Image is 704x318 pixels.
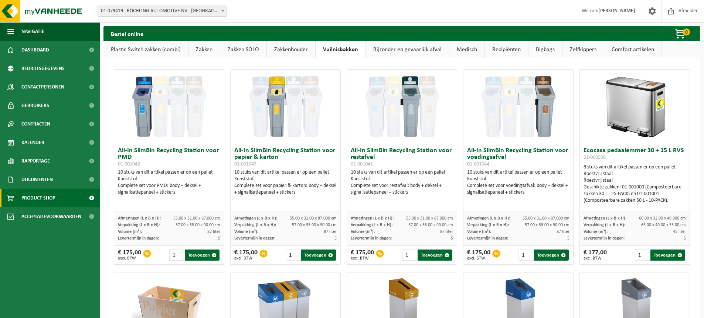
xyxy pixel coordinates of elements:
a: Medisch [449,41,484,58]
div: € 175,00 [234,250,258,261]
span: 57.00 x 33.00 x 90.00 cm [176,223,220,227]
div: € 177,00 [584,250,607,261]
span: Product Shop [21,189,55,207]
span: Acceptatievoorwaarden [21,207,81,226]
span: Afmetingen (L x B x H): [118,216,161,221]
img: 01-001043 [249,70,323,144]
span: 01-079419 - RÖCHLING AUTOMOTIVE NV - GIJZEGEM [98,6,227,16]
span: Contactpersonen [21,78,64,96]
a: Plastic Switch zakken (combi) [103,41,188,58]
span: 87 liter [440,230,453,234]
span: 87 liter [207,230,220,234]
h3: All-In SlimBin Recycling Station voor papier & karton [234,147,337,167]
span: Verpakking (L x B x H): [584,223,625,227]
span: Navigatie [21,22,44,41]
div: € 175,00 [351,250,374,261]
span: Verpakking (L x B x H): [118,223,160,227]
h3: Ecocasa pedaalemmer 30 + 15 L RVS [584,147,686,162]
input: 1 [635,250,650,261]
img: 01-001042 [132,70,206,144]
span: 01-079419 - RÖCHLING AUTOMOTIVE NV - GIJZEGEM [98,6,227,17]
img: 01-001041 [365,70,439,144]
div: 10 stuks van dit artikel passen er op een pallet [467,169,569,196]
h3: All-In SlimBin Recycling Station voor PMD [118,147,220,167]
a: Zakken SOLO [220,41,266,58]
h2: Bestel online [103,26,151,41]
span: 01-001042 [118,161,140,167]
img: 01-001044 [482,70,555,144]
span: Afmetingen (L x B x H): [584,216,626,221]
span: Bedrijfsgegevens [21,59,65,78]
input: 1 [518,250,534,261]
span: Rapportage [21,152,50,170]
img: 01-000998 [598,70,672,144]
span: Levertermijn in dagen: [118,236,159,241]
span: 01-000998 [584,155,606,160]
button: 0 [663,26,700,41]
span: 0 [683,29,690,36]
span: 01-001043 [234,161,256,167]
span: 5 [334,236,337,241]
div: € 175,00 [118,250,141,261]
div: Geschikte zakken: 01-001000 (Composteerbare zakken 30 L - 25-PACK) en 01-001001 (Composteerbare z... [584,184,686,204]
span: Afmetingen (L x B x H): [467,216,510,221]
a: Zakkenhouder [267,41,315,58]
span: 57.00 x 33.00 x 90.00 cm [525,223,569,227]
input: 1 [286,250,301,261]
div: Complete set voor papier & karton: body + deksel + signalisatiepaneel + stickers [234,183,337,196]
span: 55.00 x 31.00 x 87.000 cm [173,216,220,221]
span: 5 [567,236,569,241]
span: Levertermijn in dagen: [351,236,392,241]
span: 01-001044 [467,161,489,167]
a: Recipiënten [485,41,528,58]
div: Roestvrij staal [584,177,686,184]
h3: All-In SlimBin Recycling Station voor restafval [351,147,453,167]
div: Roestvrij staal [584,171,686,177]
span: 57.00 x 33.00 x 90.00 cm [408,223,453,227]
span: 55.00 x 31.00 x 87.000 cm [406,216,453,221]
span: 45 liter [673,230,686,234]
span: 55.00 x 31.00 x 87.000 cm [290,216,337,221]
span: Verpakking (L x B x H): [467,223,509,227]
span: 55.00 x 31.00 x 87.000 cm [523,216,569,221]
span: Dashboard [21,41,49,59]
div: 8 stuks van dit artikel passen er op een pallet [584,164,686,204]
span: 01-001041 [351,161,373,167]
span: Gebruikers [21,96,49,115]
div: € 175,00 [467,250,490,261]
span: Kalender [21,133,44,152]
span: 57.00 x 33.00 x 90.00 cm [292,223,337,227]
span: Verpakking (L x B x H): [351,223,392,227]
div: Kunststof [118,176,220,183]
div: 10 stuks van dit artikel passen er op een pallet [234,169,337,196]
button: Toevoegen [185,250,220,261]
div: 10 stuks van dit artikel passen er op een pallet [118,169,220,196]
span: Afmetingen (L x B x H): [351,216,394,221]
span: 5 [684,236,686,241]
a: Bigbags [528,41,562,58]
div: Kunststof [351,176,453,183]
span: Levertermijn in dagen: [467,236,508,241]
input: 1 [169,250,184,261]
div: Kunststof [467,176,569,183]
div: Complete set voor PMD: body + deksel + signalisatiepaneel + stickers [118,183,220,196]
strong: [PERSON_NAME] [598,8,635,14]
button: Toevoegen [301,250,336,261]
span: excl. BTW [118,256,141,261]
a: Comfort artikelen [604,41,662,58]
button: Toevoegen [650,250,685,261]
span: excl. BTW [467,256,490,261]
button: Toevoegen [534,250,569,261]
span: 60.00 x 32.00 x 49.000 cm [639,216,686,221]
span: excl. BTW [584,256,607,261]
a: Zakken [188,41,220,58]
span: Verpakking (L x B x H): [234,223,276,227]
h3: All-In SlimBin Recycling Station voor voedingsafval [467,147,569,167]
span: Documenten [21,170,53,189]
span: Levertermijn in dagen: [234,236,275,241]
span: 87 liter [324,230,337,234]
span: Volume (m³): [351,230,375,234]
div: 10 stuks van dit artikel passen er op een pallet [351,169,453,196]
span: 5 [218,236,220,241]
span: excl. BTW [234,256,258,261]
